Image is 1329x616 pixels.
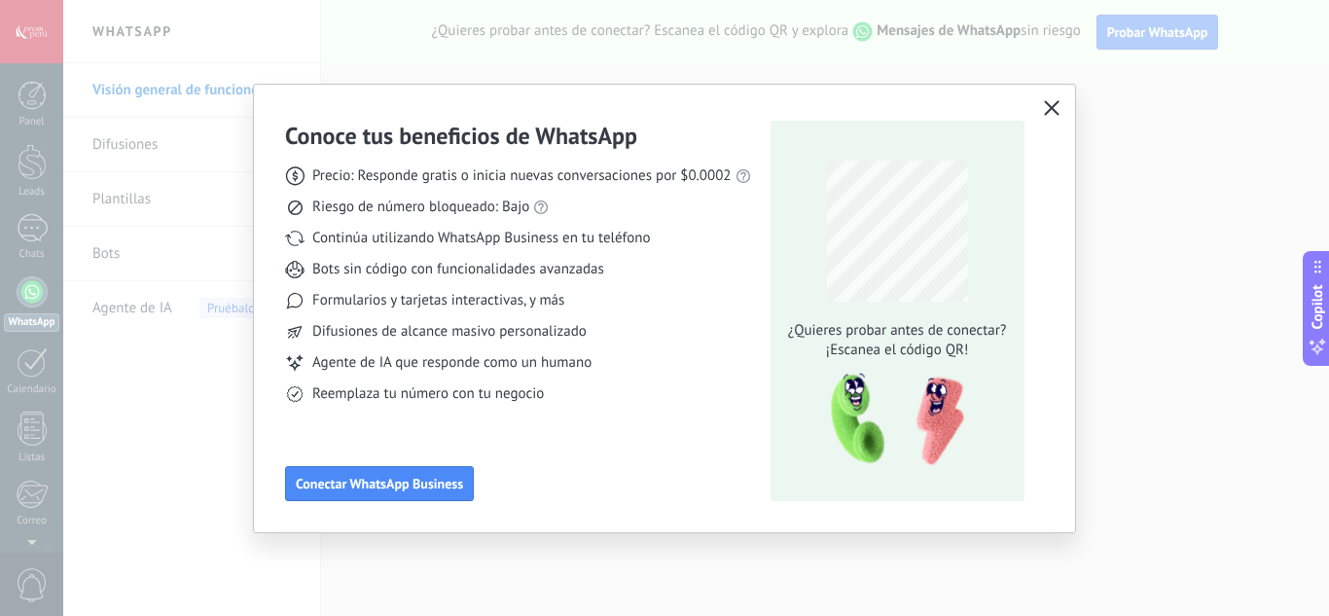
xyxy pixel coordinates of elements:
[814,368,968,472] img: qr-pic-1x.png
[1308,284,1327,329] span: Copilot
[312,260,604,279] span: Bots sin código con funcionalidades avanzadas
[312,353,592,373] span: Agente de IA que responde como un humano
[312,384,544,404] span: Reemplaza tu número con tu negocio
[782,321,1012,341] span: ¿Quieres probar antes de conectar?
[312,291,564,310] span: Formularios y tarjetas interactivas, y más
[312,229,650,248] span: Continúa utilizando WhatsApp Business en tu teléfono
[312,166,732,186] span: Precio: Responde gratis o inicia nuevas conversaciones por $0.0002
[285,121,637,151] h3: Conoce tus beneficios de WhatsApp
[296,477,463,490] span: Conectar WhatsApp Business
[312,322,587,342] span: Difusiones de alcance masivo personalizado
[285,466,474,501] button: Conectar WhatsApp Business
[312,198,529,217] span: Riesgo de número bloqueado: Bajo
[782,341,1012,360] span: ¡Escanea el código QR!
